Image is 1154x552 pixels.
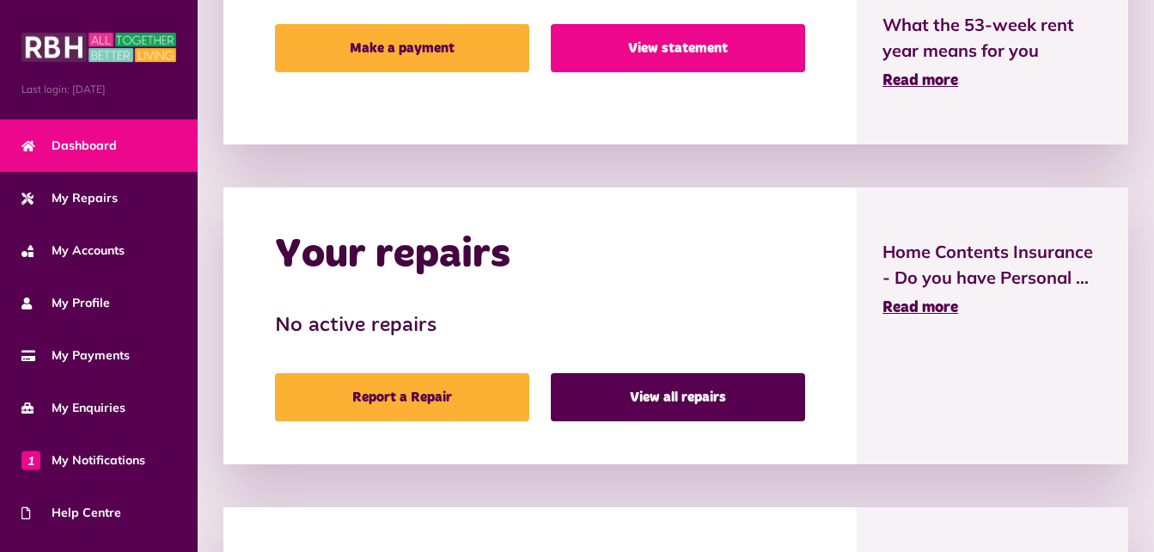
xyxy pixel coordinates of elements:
[21,451,40,469] span: 1
[21,30,176,64] img: MyRBH
[882,73,958,89] span: Read more
[882,239,1102,320] a: Home Contents Insurance - Do you have Personal ... Read more
[275,230,510,280] h2: Your repairs
[882,300,958,316] span: Read more
[21,294,110,312] span: My Profile
[882,12,1102,93] a: What the 53-week rent year means for you Read more
[21,189,118,207] span: My Repairs
[21,242,125,260] span: My Accounts
[21,451,145,469] span: My Notifications
[551,24,805,72] a: View statement
[882,12,1102,64] span: What the 53-week rent year means for you
[21,347,130,365] span: My Payments
[551,373,805,421] a: View all repairs
[21,137,117,155] span: Dashboard
[275,314,805,339] h3: No active repairs
[275,373,529,421] a: Report a Repair
[21,504,121,522] span: Help Centre
[882,239,1102,291] span: Home Contents Insurance - Do you have Personal ...
[21,399,125,417] span: My Enquiries
[275,24,529,72] a: Make a payment
[21,82,176,97] span: Last login: [DATE]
